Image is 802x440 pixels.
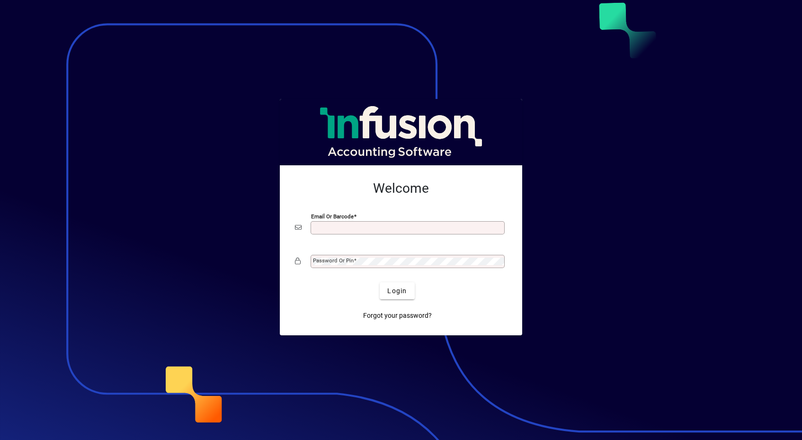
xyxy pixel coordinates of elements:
mat-label: Email or Barcode [311,213,354,220]
mat-label: Password or Pin [313,257,354,264]
h2: Welcome [295,180,507,197]
span: Forgot your password? [363,311,432,321]
button: Login [380,282,414,299]
span: Login [387,286,407,296]
a: Forgot your password? [359,307,436,324]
